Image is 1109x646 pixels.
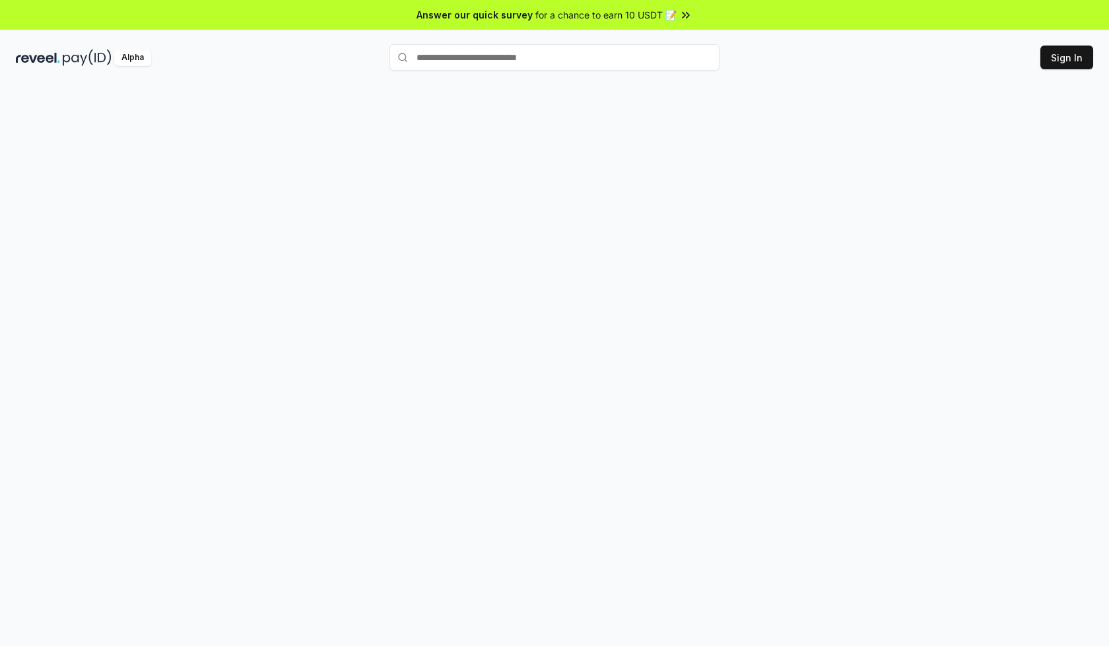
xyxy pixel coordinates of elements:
[417,8,533,22] span: Answer our quick survey
[1040,46,1093,69] button: Sign In
[16,49,60,66] img: reveel_dark
[63,49,112,66] img: pay_id
[535,8,677,22] span: for a chance to earn 10 USDT 📝
[114,49,151,66] div: Alpha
